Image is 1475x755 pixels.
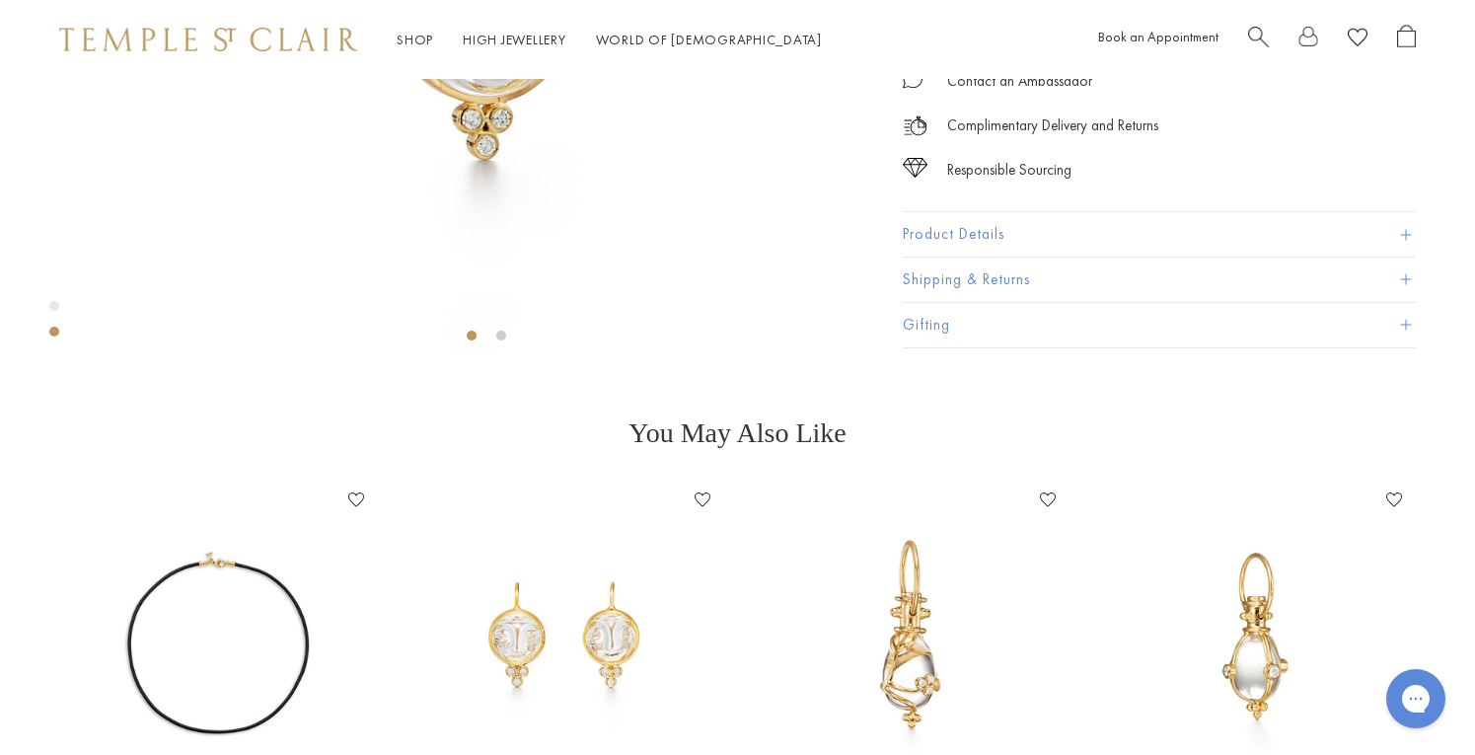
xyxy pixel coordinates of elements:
a: High JewelleryHigh Jewellery [463,31,566,48]
iframe: Gorgias live chat messenger [1376,662,1455,735]
a: World of [DEMOGRAPHIC_DATA]World of [DEMOGRAPHIC_DATA] [596,31,822,48]
h3: You May Also Like [79,417,1396,449]
div: Responsible Sourcing [947,157,1071,182]
img: icon_delivery.svg [903,113,927,137]
img: icon_sourcing.svg [903,157,927,177]
button: Shipping & Returns [903,258,1416,302]
a: Search [1248,25,1269,55]
a: ShopShop [397,31,433,48]
div: Contact an Ambassador [947,69,1092,94]
a: Open Shopping Bag [1397,25,1416,55]
button: Product Details [903,212,1416,257]
nav: Main navigation [397,28,822,52]
p: Complimentary Delivery and Returns [947,113,1158,137]
a: Book an Appointment [1098,28,1218,45]
button: Gifting [903,303,1416,347]
a: View Wishlist [1348,25,1367,55]
img: Temple St. Clair [59,28,357,51]
div: Product gallery navigation [49,296,59,352]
